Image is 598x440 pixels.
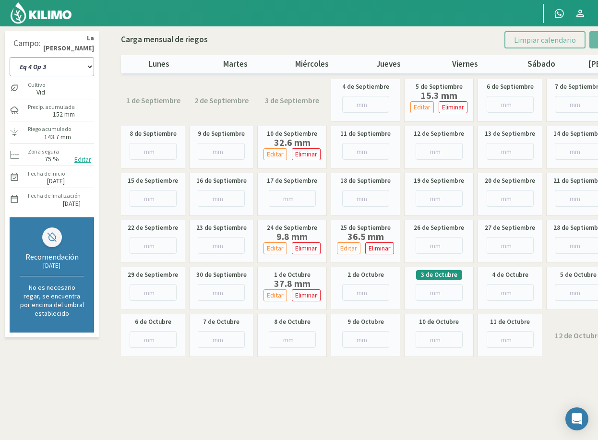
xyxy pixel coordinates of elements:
button: Eliminar [292,148,321,160]
input: mm [416,284,463,301]
label: 11 de Septiembre [340,129,391,139]
label: 8 de Octubre [274,317,311,327]
label: 32.6 mm [261,139,323,146]
input: mm [198,284,245,301]
label: 1 de Septiembre [126,95,180,106]
div: Campo: [13,38,41,48]
input: mm [269,190,316,207]
label: Precip. acumulada [28,103,75,111]
label: 5 de Septiembre [416,82,463,92]
label: 37.8 mm [261,280,323,287]
button: Editar [263,242,287,254]
label: 23 de Septiembre [196,223,247,233]
button: Editar [263,289,287,301]
p: Editar [340,243,357,254]
label: 11 de Octubre [490,317,530,327]
p: Editar [267,149,284,160]
input: mm [487,96,534,113]
label: 13 de Septiembre [485,129,535,139]
input: mm [342,284,389,301]
input: mm [487,284,534,301]
button: Eliminar [292,242,321,254]
label: Fecha de finalización [28,191,81,200]
input: mm [487,190,534,207]
p: Eliminar [369,243,391,254]
label: 16 de Septiembre [196,176,247,186]
label: 4 de Octubre [492,270,528,280]
label: 25 de Septiembre [340,223,391,233]
label: 10 de Septiembre [267,129,317,139]
input: mm [130,190,177,207]
input: mm [198,143,245,160]
input: mm [342,331,389,348]
input: mm [198,237,245,254]
p: Eliminar [442,102,464,113]
img: Kilimo [10,1,72,24]
input: mm [198,331,245,348]
input: mm [487,331,534,348]
input: mm [342,190,389,207]
div: [DATE] [20,262,84,270]
label: 30 de Septiembre [196,270,247,280]
input: mm [342,143,389,160]
label: 4 de Septiembre [342,82,389,92]
label: 18 de Septiembre [340,176,391,186]
input: mm [342,96,389,113]
label: 5 de Octubre [560,270,597,280]
input: mm [416,143,463,160]
label: Vid [28,89,45,95]
label: 7 de Octubre [203,317,239,327]
label: 26 de Septiembre [414,223,464,233]
button: Editar [410,101,434,113]
p: miércoles [274,58,350,71]
input: mm [130,331,177,348]
input: mm [487,143,534,160]
label: 9.8 mm [261,233,323,240]
label: 12 de Septiembre [414,129,464,139]
label: 9 de Septiembre [198,129,245,139]
p: sábado [503,58,579,71]
input: mm [416,190,463,207]
label: 22 de Septiembre [128,223,178,233]
button: Editar [337,242,360,254]
label: 6 de Octubre [135,317,171,327]
label: 2 de Octubre [347,270,384,280]
p: Editar [414,102,431,113]
label: 20 de Septiembre [485,176,535,186]
input: mm [416,237,463,254]
p: Carga mensual de riegos [121,34,208,46]
button: Editar [72,154,94,165]
p: martes [197,58,274,71]
p: lunes [121,58,197,71]
label: 24 de Septiembre [267,223,317,233]
p: jueves [350,58,427,71]
label: 29 de Septiembre [128,270,178,280]
label: [DATE] [63,201,81,207]
button: Limpiar calendario [504,31,586,48]
label: [DATE] [47,178,65,184]
button: Eliminar [292,289,321,301]
label: 9 de Octubre [347,317,384,327]
span: Limpiar calendario [514,35,576,45]
label: 1 de Octubre [274,270,311,280]
label: Fecha de inicio [28,169,65,178]
label: 152 mm [53,111,75,118]
p: Editar [267,290,284,301]
label: 15 de Septiembre [128,176,178,186]
button: Eliminar [439,101,467,113]
input: mm [198,190,245,207]
label: 6 de Septiembre [487,82,534,92]
label: 15.3 mm [408,92,470,99]
label: Riego acumulado [28,125,71,133]
input: mm [130,143,177,160]
input: mm [130,237,177,254]
label: 17 de Septiembre [267,176,317,186]
input: mm [130,284,177,301]
strong: La [PERSON_NAME] [41,33,94,54]
input: mm [487,237,534,254]
label: 3 de Octubre [421,270,457,280]
p: Eliminar [295,290,317,301]
input: mm [269,331,316,348]
p: Eliminar [295,149,317,160]
label: 75 % [45,156,59,162]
